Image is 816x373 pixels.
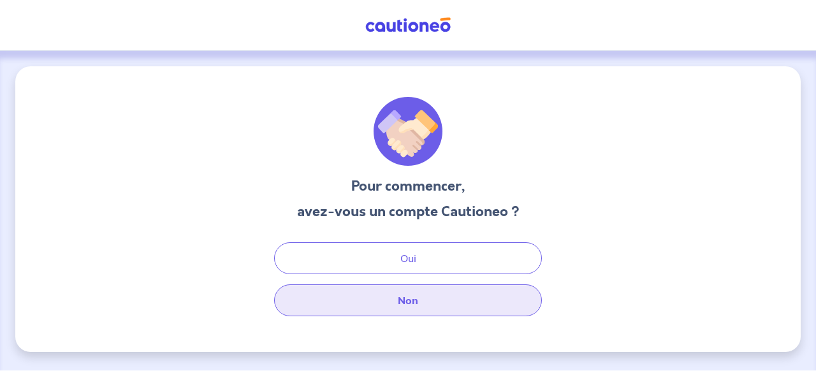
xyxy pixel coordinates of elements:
button: Non [274,284,542,316]
img: illu_welcome.svg [374,97,442,166]
h3: Pour commencer, [297,176,520,196]
button: Oui [274,242,542,274]
h3: avez-vous un compte Cautioneo ? [297,201,520,222]
img: Cautioneo [360,17,456,33]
